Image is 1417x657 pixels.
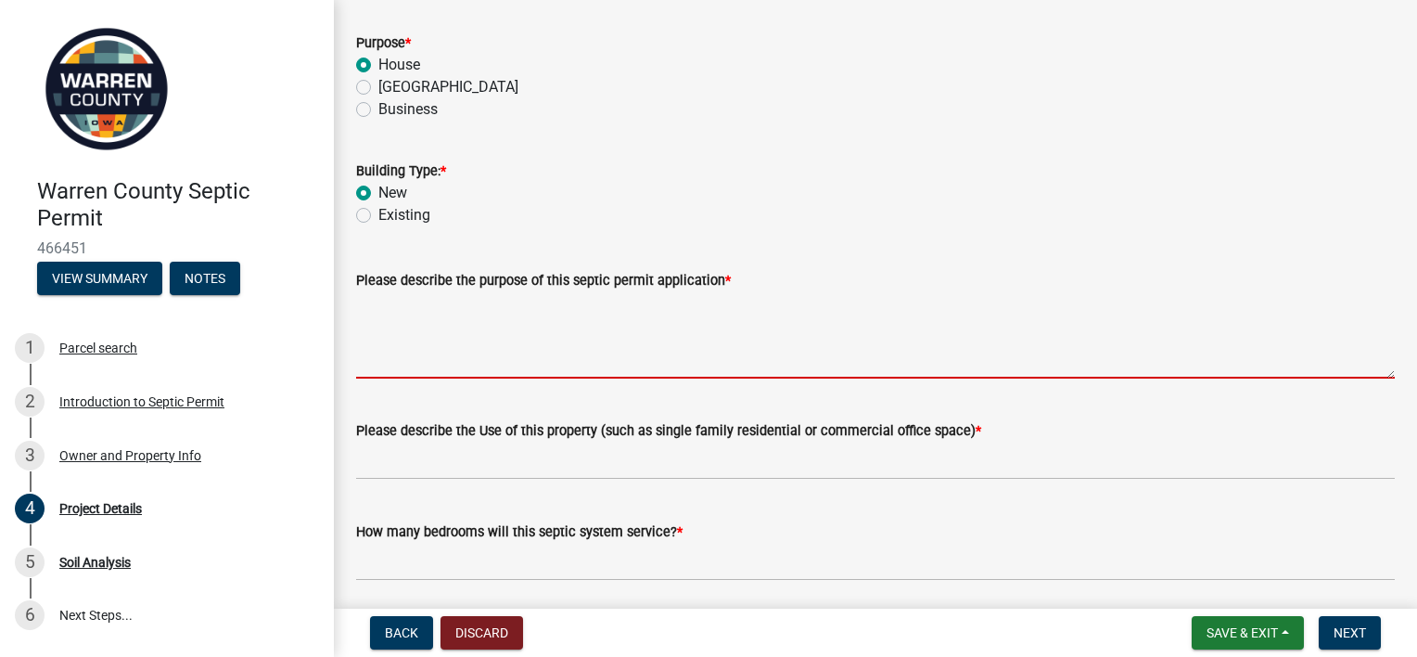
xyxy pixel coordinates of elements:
[356,275,731,288] label: Please describe the purpose of this septic permit application
[1192,616,1304,650] button: Save & Exit
[15,547,45,577] div: 5
[356,526,683,539] label: How many bedrooms will this septic system service?
[378,76,518,98] label: [GEOGRAPHIC_DATA]
[1319,616,1381,650] button: Next
[170,272,240,287] wm-modal-confirm: Notes
[37,262,162,295] button: View Summary
[378,54,420,76] label: House
[356,37,411,50] label: Purpose
[37,239,297,257] span: 466451
[356,165,446,178] label: Building Type:
[378,98,438,121] label: Business
[15,600,45,630] div: 6
[15,387,45,417] div: 2
[15,333,45,363] div: 1
[15,441,45,470] div: 3
[59,341,137,354] div: Parcel search
[356,425,981,438] label: Please describe the Use of this property (such as single family residential or commercial office ...
[440,616,523,650] button: Discard
[37,178,319,232] h4: Warren County Septic Permit
[37,272,162,287] wm-modal-confirm: Summary
[1334,625,1366,640] span: Next
[385,625,418,640] span: Back
[378,182,407,204] label: New
[15,494,45,523] div: 4
[370,616,433,650] button: Back
[59,556,131,569] div: Soil Analysis
[1206,625,1278,640] span: Save & Exit
[59,449,201,462] div: Owner and Property Info
[378,204,430,226] label: Existing
[37,19,176,159] img: Warren County, Iowa
[59,502,142,515] div: Project Details
[59,395,224,408] div: Introduction to Septic Permit
[170,262,240,295] button: Notes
